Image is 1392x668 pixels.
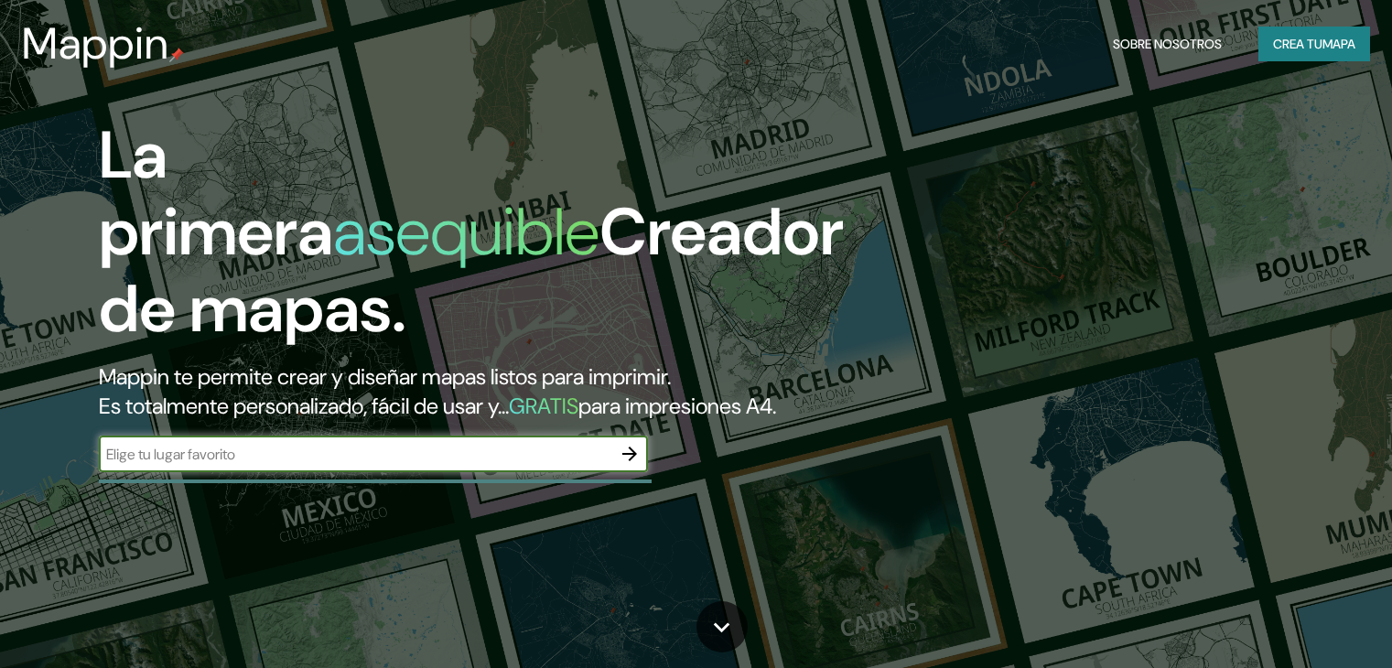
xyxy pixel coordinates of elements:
[509,392,578,420] font: GRATIS
[99,362,671,391] font: Mappin te permite crear y diseñar mapas listos para imprimir.
[22,15,169,72] font: Mappin
[578,392,776,420] font: para impresiones A4.
[99,444,611,465] input: Elige tu lugar favorito
[99,189,844,351] font: Creador de mapas.
[99,392,509,420] font: Es totalmente personalizado, fácil de usar y...
[1322,36,1355,52] font: mapa
[1106,27,1229,61] button: Sobre nosotros
[1113,36,1222,52] font: Sobre nosotros
[333,189,599,275] font: asequible
[1273,36,1322,52] font: Crea tu
[1258,27,1370,61] button: Crea tumapa
[169,48,184,62] img: pin de mapeo
[99,113,333,275] font: La primera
